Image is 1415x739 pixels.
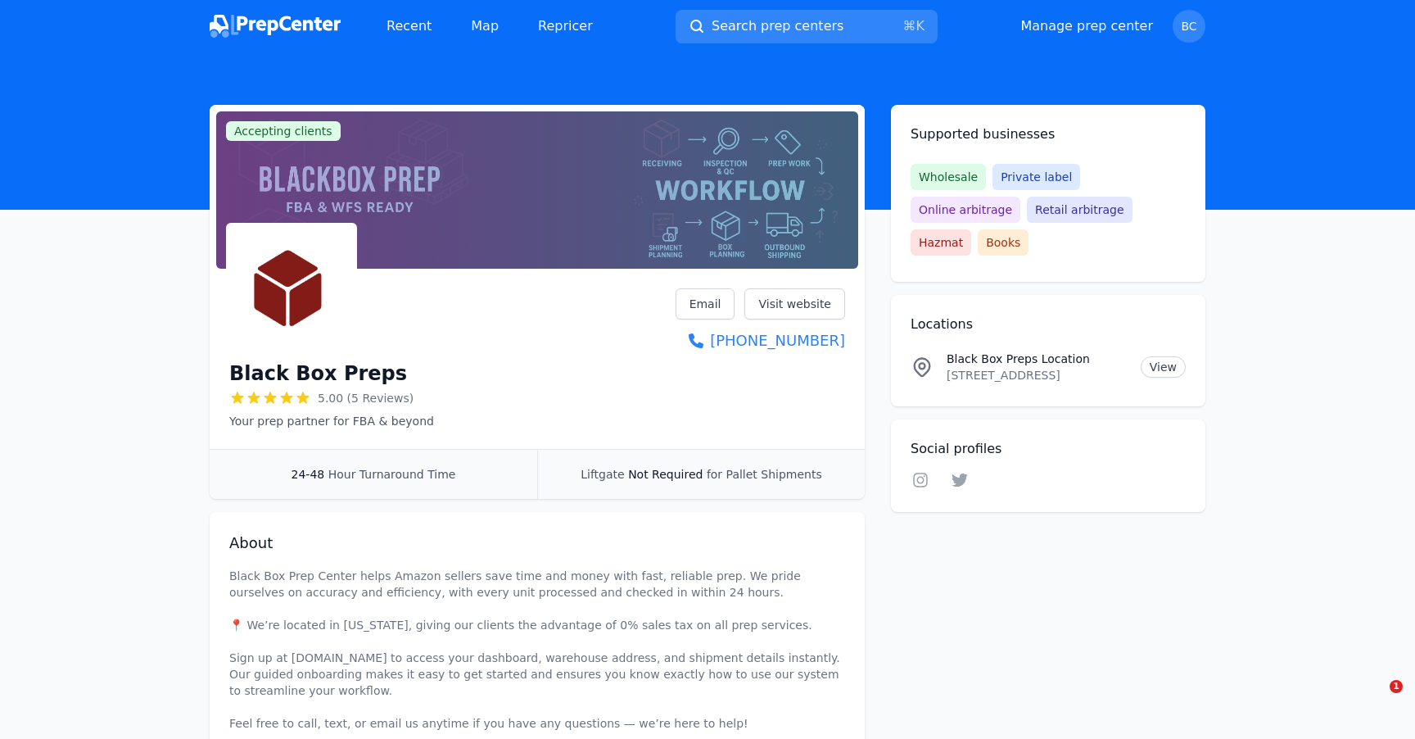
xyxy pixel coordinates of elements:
[373,10,445,43] a: Recent
[1173,10,1205,43] button: BC
[676,10,938,43] button: Search prep centers⌘K
[581,468,624,481] span: Liftgate
[525,10,606,43] a: Repricer
[292,468,325,481] span: 24-48
[916,18,925,34] kbd: K
[229,360,407,387] h1: Black Box Preps
[628,468,703,481] span: Not Required
[1020,16,1153,36] a: Manage prep center
[911,164,986,190] span: Wholesale
[911,125,1186,144] h2: Supported businesses
[947,367,1128,383] p: [STREET_ADDRESS]
[229,568,845,732] p: Black Box Prep Center helps Amazon sellers save time and money with fast, reliable prep. We pride...
[1181,20,1196,32] span: BC
[911,315,1186,334] h2: Locations
[712,16,843,36] span: Search prep centers
[676,329,845,352] a: [PHONE_NUMBER]
[210,15,341,38] img: PrepCenter
[707,468,822,481] span: for Pallet Shipments
[458,10,512,43] a: Map
[1356,680,1395,719] iframe: Intercom live chat
[911,439,1186,459] h2: Social profiles
[911,197,1020,223] span: Online arbitrage
[676,288,735,320] a: Email
[947,351,1128,367] p: Black Box Preps Location
[226,121,341,141] span: Accepting clients
[229,532,845,555] h2: About
[328,468,456,481] span: Hour Turnaround Time
[1390,680,1403,693] span: 1
[978,229,1028,256] span: Books
[318,390,414,406] span: 5.00 (5 Reviews)
[992,164,1080,190] span: Private label
[903,18,916,34] kbd: ⌘
[1141,356,1186,378] a: View
[229,226,354,351] img: Black Box Preps
[229,413,434,429] p: Your prep partner for FBA & beyond
[744,288,845,320] a: Visit website
[911,229,971,256] span: Hazmat
[1027,197,1132,223] span: Retail arbitrage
